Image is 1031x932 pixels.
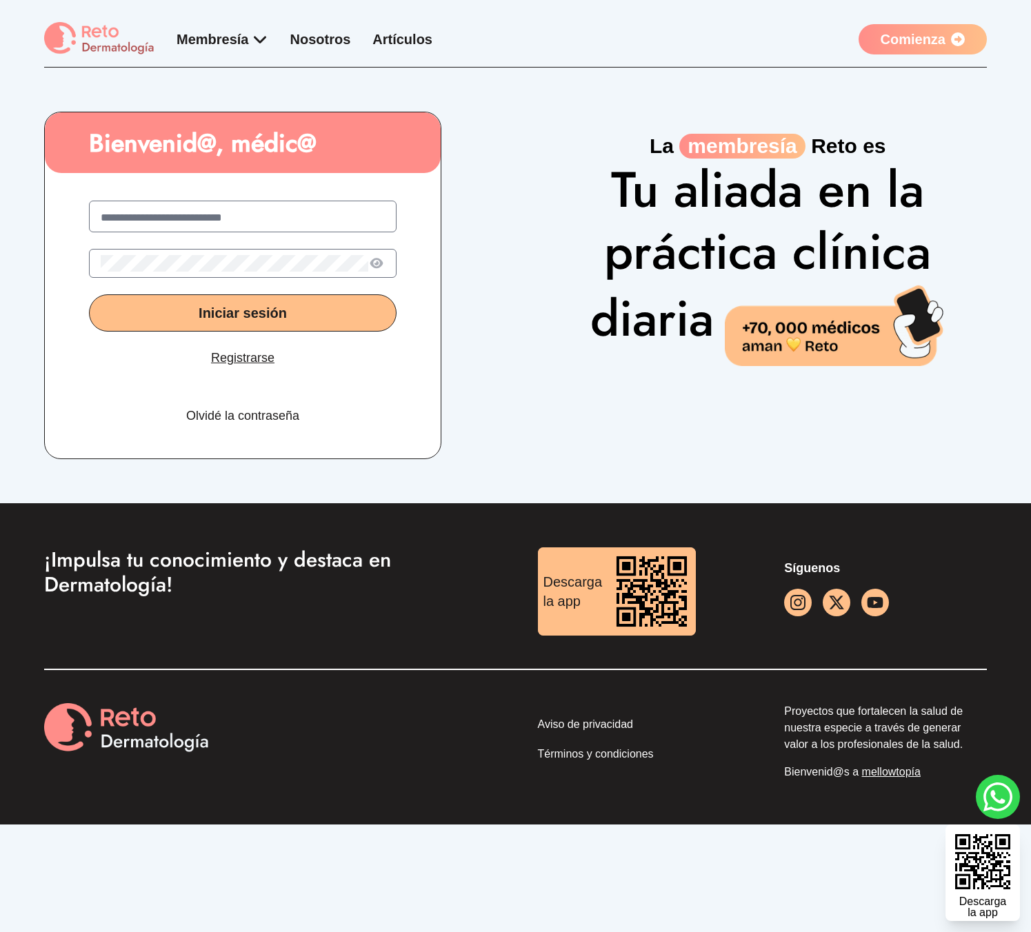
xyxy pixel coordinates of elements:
[89,294,397,332] button: Iniciar sesión
[608,547,696,636] img: download reto dermatología qr
[784,589,812,616] a: instagram button
[784,558,987,578] p: Síguenos
[372,32,432,47] a: Artículos
[45,129,441,156] h1: Bienvenid@, médic@
[976,775,1020,819] a: whatsapp button
[569,134,966,159] p: La Reto es
[44,547,494,597] h3: ¡Impulsa tu conocimiento y destaca en Dermatología!
[861,589,889,616] a: youtube icon
[211,348,274,367] a: Registrarse
[290,32,351,47] a: Nosotros
[859,24,987,54] a: Comienza
[538,567,608,616] div: Descarga la app
[784,703,987,753] p: Proyectos que fortalecen la salud de nuestra especie a través de generar valor a los profesionale...
[862,766,921,778] a: mellowtopía
[823,589,850,616] a: facebook button
[784,764,987,780] p: Bienvenid@s a
[44,22,154,56] img: logo Reto dermatología
[569,159,966,366] h1: Tu aliada en la práctica clínica diaria
[959,896,1006,918] div: Descarga la app
[538,746,741,767] a: Términos y condiciones
[186,406,299,425] a: Olvidé la contraseña
[679,134,805,159] span: membresía
[177,30,268,49] div: Membresía
[538,716,741,738] a: Aviso de privacidad
[199,305,287,321] span: Iniciar sesión
[44,703,210,754] img: Reto Derma logo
